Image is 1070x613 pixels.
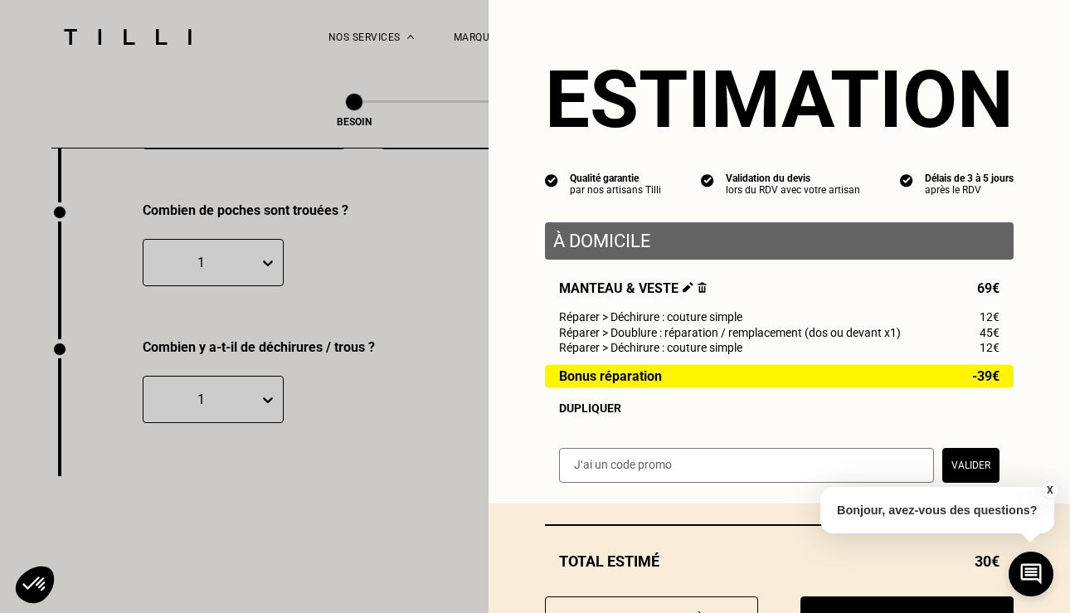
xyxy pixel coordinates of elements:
[559,401,999,415] div: Dupliquer
[559,369,662,383] span: Bonus réparation
[980,326,999,339] span: 45€
[1041,481,1058,499] button: X
[975,552,999,570] span: 30€
[972,369,999,383] span: -39€
[553,231,1005,251] p: À domicile
[925,173,1014,184] div: Délais de 3 à 5 jours
[683,282,693,293] img: Éditer
[698,282,707,293] img: Supprimer
[559,341,742,354] span: Réparer > Déchirure : couture simple
[701,173,714,187] img: icon list info
[559,280,707,296] span: Manteau & veste
[545,53,1014,146] section: Estimation
[900,173,913,187] img: icon list info
[559,448,934,483] input: J‘ai un code promo
[942,448,999,483] button: Valider
[570,184,661,196] div: par nos artisans Tilli
[726,173,860,184] div: Validation du devis
[977,280,999,296] span: 69€
[980,341,999,354] span: 12€
[559,326,901,339] span: Réparer > Doublure : réparation / remplacement (dos ou devant x1)
[545,173,558,187] img: icon list info
[925,184,1014,196] div: après le RDV
[820,487,1054,533] p: Bonjour, avez-vous des questions?
[545,552,1014,570] div: Total estimé
[559,310,742,324] span: Réparer > Déchirure : couture simple
[726,184,860,196] div: lors du RDV avec votre artisan
[980,310,999,324] span: 12€
[570,173,661,184] div: Qualité garantie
